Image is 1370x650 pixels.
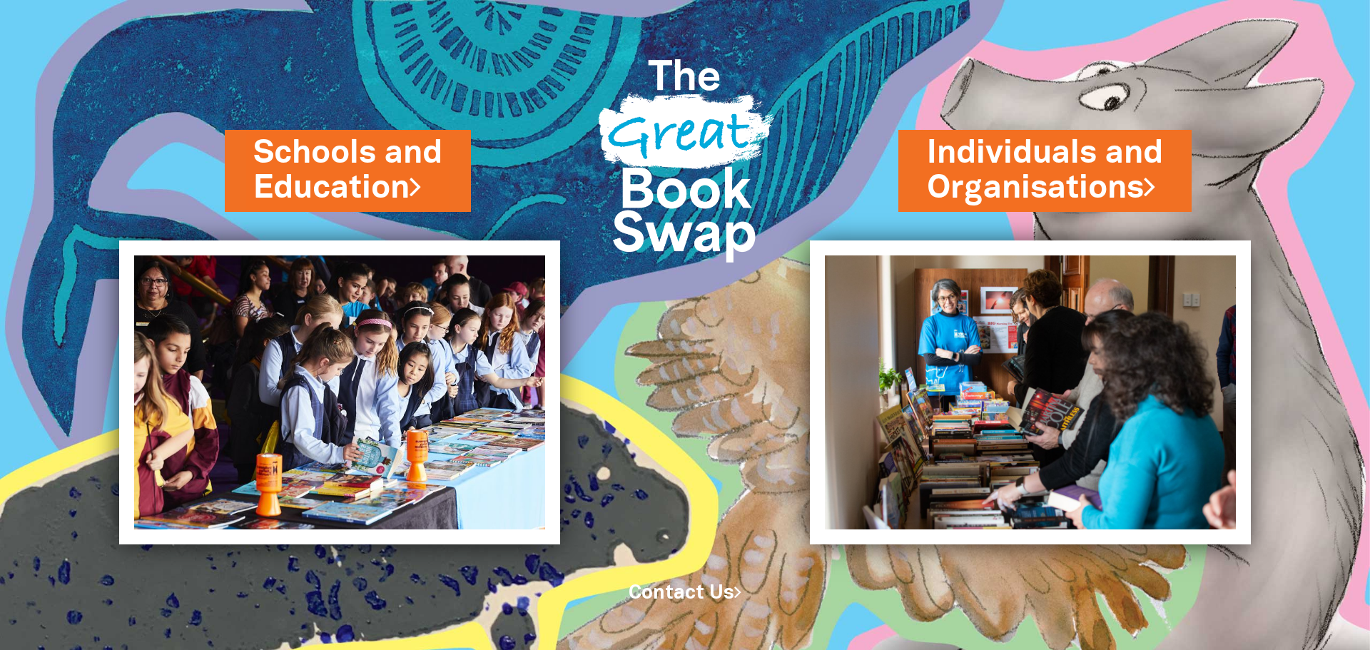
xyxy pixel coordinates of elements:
[119,240,560,544] img: Schools and Education
[629,584,741,602] a: Contact Us
[253,131,442,210] a: Schools andEducation
[810,240,1251,544] img: Individuals and Organisations
[927,131,1163,210] a: Individuals andOrganisations
[582,17,788,292] img: Great Bookswap logo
